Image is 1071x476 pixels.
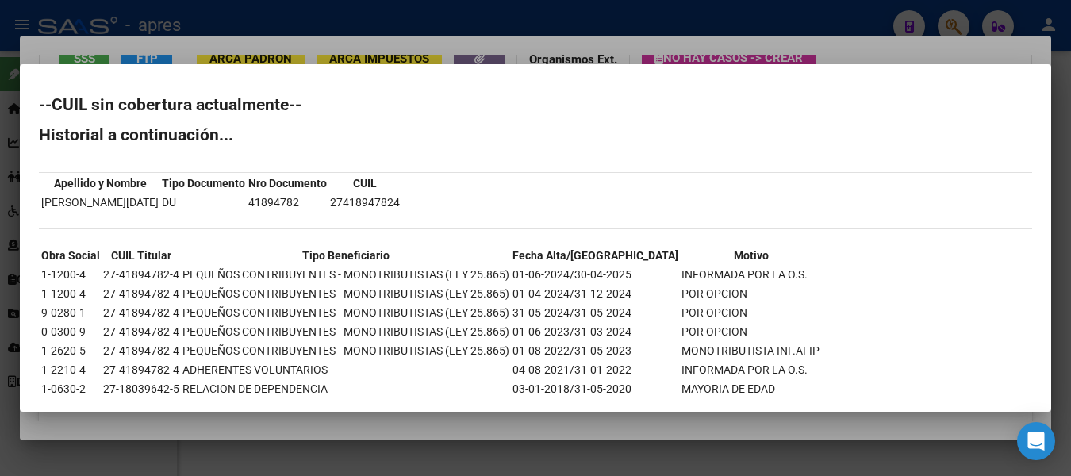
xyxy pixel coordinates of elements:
[102,304,180,321] td: 27-41894782-4
[40,342,101,359] td: 1-2620-5
[102,247,180,264] th: CUIL Titular
[102,380,180,397] td: 27-18039642-5
[512,304,679,321] td: 31-05-2024/31-05-2024
[248,194,328,211] td: 41894782
[512,247,679,264] th: Fecha Alta/[GEOGRAPHIC_DATA]
[182,323,510,340] td: PEQUEÑOS CONTRIBUYENTES - MONOTRIBUTISTAS (LEY 25.865)
[182,266,510,283] td: PEQUEÑOS CONTRIBUYENTES - MONOTRIBUTISTAS (LEY 25.865)
[182,247,510,264] th: Tipo Beneficiario
[40,380,101,397] td: 1-0630-2
[39,97,1032,113] h2: --CUIL sin cobertura actualmente--
[40,361,101,378] td: 1-2210-4
[40,323,101,340] td: 0-0300-9
[681,342,821,359] td: MONOTRIBUTISTA INF.AFIP
[102,323,180,340] td: 27-41894782-4
[40,194,159,211] td: [PERSON_NAME][DATE]
[182,285,510,302] td: PEQUEÑOS CONTRIBUYENTES - MONOTRIBUTISTAS (LEY 25.865)
[512,342,679,359] td: 01-08-2022/31-05-2023
[40,175,159,192] th: Apellido y Nombre
[102,342,180,359] td: 27-41894782-4
[102,266,180,283] td: 27-41894782-4
[248,175,328,192] th: Nro Documento
[182,380,510,397] td: RELACION DE DEPENDENCIA
[681,323,821,340] td: POR OPCION
[40,247,101,264] th: Obra Social
[40,304,101,321] td: 9-0280-1
[40,285,101,302] td: 1-1200-4
[182,304,510,321] td: PEQUEÑOS CONTRIBUYENTES - MONOTRIBUTISTAS (LEY 25.865)
[102,285,180,302] td: 27-41894782-4
[681,304,821,321] td: POR OPCION
[182,342,510,359] td: PEQUEÑOS CONTRIBUYENTES - MONOTRIBUTISTAS (LEY 25.865)
[512,323,679,340] td: 01-06-2023/31-03-2024
[681,380,821,397] td: MAYORIA DE EDAD
[681,285,821,302] td: POR OPCION
[681,361,821,378] td: INFORMADA POR LA O.S.
[681,266,821,283] td: INFORMADA POR LA O.S.
[329,194,401,211] td: 27418947824
[182,361,510,378] td: ADHERENTES VOLUNTARIOS
[512,380,679,397] td: 03-01-2018/31-05-2020
[40,266,101,283] td: 1-1200-4
[329,175,401,192] th: CUIL
[512,361,679,378] td: 04-08-2021/31-01-2022
[1017,422,1055,460] div: Open Intercom Messenger
[39,127,1032,143] h2: Historial a continuación...
[161,175,246,192] th: Tipo Documento
[102,361,180,378] td: 27-41894782-4
[161,194,246,211] td: DU
[512,285,679,302] td: 01-04-2024/31-12-2024
[512,266,679,283] td: 01-06-2024/30-04-2025
[681,247,821,264] th: Motivo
